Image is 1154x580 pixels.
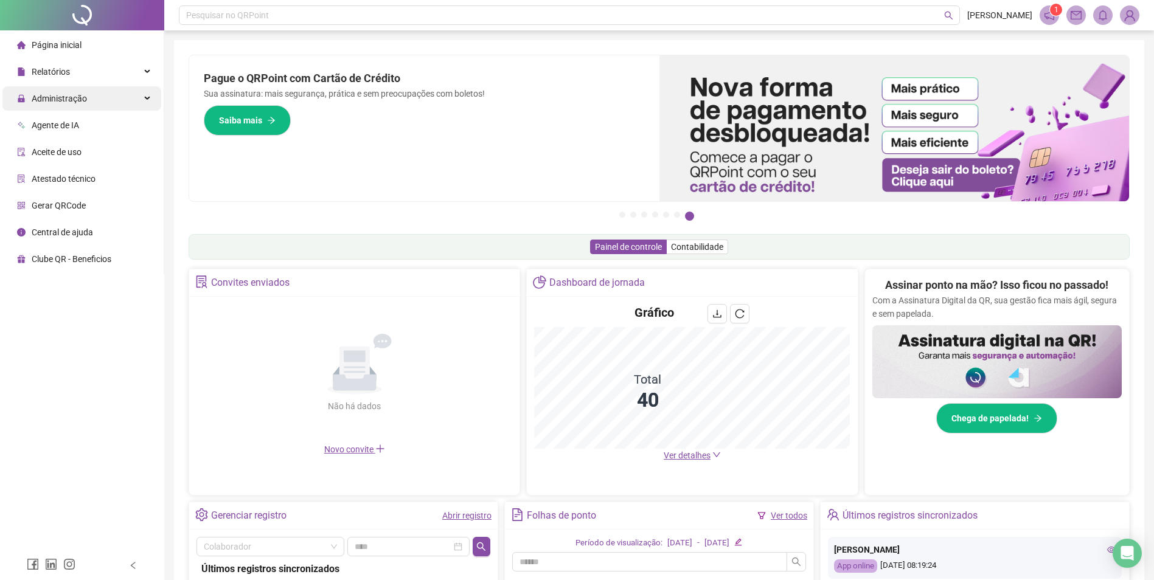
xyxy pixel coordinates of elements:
span: download [712,309,722,319]
a: Abrir registro [442,511,492,520]
span: arrow-right [1034,414,1042,423]
span: plus [375,444,385,454]
span: mail [1071,10,1082,21]
div: Gerenciar registro [211,505,287,526]
span: audit [17,148,26,156]
span: Chega de papelada! [951,412,1029,425]
div: [PERSON_NAME] [834,543,1116,556]
span: Página inicial [32,40,82,50]
h2: Pague o QRPoint com Cartão de Crédito [204,70,645,87]
span: facebook [27,558,39,570]
span: Central de ajuda [32,227,93,237]
span: Saiba mais [219,114,262,127]
span: Aceite de uso [32,147,82,157]
button: Chega de papelada! [936,403,1057,433]
span: Clube QR - Beneficios [32,254,111,264]
span: 1 [1054,5,1058,14]
p: Sua assinatura: mais segurança, prática e sem preocupações com boletos! [204,87,645,100]
span: qrcode [17,201,26,210]
span: setting [195,508,208,521]
a: Ver todos [771,511,807,520]
span: team [827,508,839,521]
span: Contabilidade [671,242,723,252]
span: gift [17,255,26,263]
span: instagram [63,558,75,570]
div: [DATE] [667,537,692,550]
div: Não há dados [299,399,411,413]
img: banner%2F02c71560-61a6-44d4-94b9-c8ab97240462.png [872,325,1122,398]
div: Dashboard de jornada [549,272,645,293]
span: file-text [511,508,524,521]
button: 5 [663,212,669,218]
span: Gerar QRCode [32,201,86,210]
span: edit [734,538,742,546]
h4: Gráfico [634,304,674,321]
div: Convites enviados [211,272,290,293]
div: [DATE] [704,537,729,550]
span: search [944,11,953,20]
span: Painel de controle [595,242,662,252]
span: Administração [32,94,87,103]
button: 1 [619,212,625,218]
img: banner%2F096dab35-e1a4-4d07-87c2-cf089f3812bf.png [659,55,1130,201]
span: file [17,67,26,76]
span: arrow-right [267,116,276,125]
div: App online [834,559,877,573]
button: 2 [630,212,636,218]
div: Período de visualização: [575,537,662,550]
span: lock [17,94,26,103]
div: [DATE] 08:19:24 [834,559,1116,573]
span: reload [735,309,745,319]
span: search [791,557,801,567]
span: Novo convite [324,444,385,454]
p: Com a Assinatura Digital da QR, sua gestão fica mais ágil, segura e sem papelada. [872,294,1122,320]
span: search [476,542,486,551]
div: Open Intercom Messenger [1113,539,1142,568]
span: pie-chart [533,275,546,288]
button: 3 [641,212,647,218]
span: notification [1044,10,1055,21]
h2: Assinar ponto na mão? Isso ficou no passado! [885,277,1108,294]
button: Saiba mais [204,105,291,136]
span: Relatórios [32,67,70,77]
span: home [17,41,26,49]
a: Ver detalhes down [664,451,721,460]
img: 77055 [1121,6,1139,24]
sup: 1 [1050,4,1062,16]
button: 7 [685,212,694,221]
span: bell [1097,10,1108,21]
span: info-circle [17,228,26,236]
span: solution [17,174,26,183]
div: - [697,537,700,550]
span: filter [757,511,766,520]
span: down [712,451,721,459]
span: solution [195,275,208,288]
span: Agente de IA [32,120,79,130]
div: Últimos registros sincronizados [843,505,978,526]
span: eye [1107,545,1116,554]
div: Folhas de ponto [527,505,596,526]
div: Últimos registros sincronizados [201,561,485,576]
span: Ver detalhes [664,451,711,460]
button: 6 [674,212,680,218]
span: left [129,561,137,570]
button: 4 [652,212,658,218]
span: Atestado técnico [32,174,96,184]
span: [PERSON_NAME] [967,9,1032,22]
span: linkedin [45,558,57,570]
